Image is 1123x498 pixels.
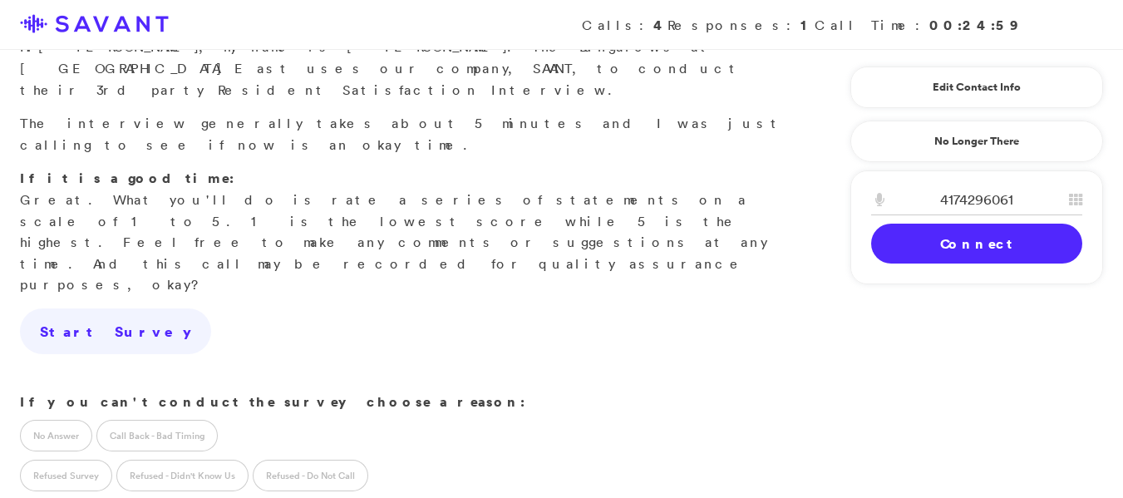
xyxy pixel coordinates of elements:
[253,460,368,491] label: Refused - Do Not Call
[871,224,1082,264] a: Connect
[20,308,211,355] a: Start Survey
[20,113,787,155] p: The interview generally takes about 5 minutes and I was just calling to see if now is an okay time.
[20,460,112,491] label: Refused Survey
[20,420,92,451] label: No Answer
[116,460,249,491] label: Refused - Didn't Know Us
[96,420,218,451] label: Call Back - Bad Timing
[20,392,525,411] strong: If you can't conduct the survey choose a reason:
[20,169,234,187] strong: If it is a good time:
[871,74,1082,101] a: Edit Contact Info
[20,168,787,296] p: Great. What you'll do is rate a series of statements on a scale of 1 to 5. 1 is the lowest score ...
[929,16,1020,34] strong: 00:24:59
[20,16,787,101] p: Hi , my name is [PERSON_NAME]. The Bungalows at [GEOGRAPHIC_DATA] East uses our company, SAVANT, ...
[800,16,815,34] strong: 1
[850,121,1103,162] a: No Longer There
[653,16,667,34] strong: 4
